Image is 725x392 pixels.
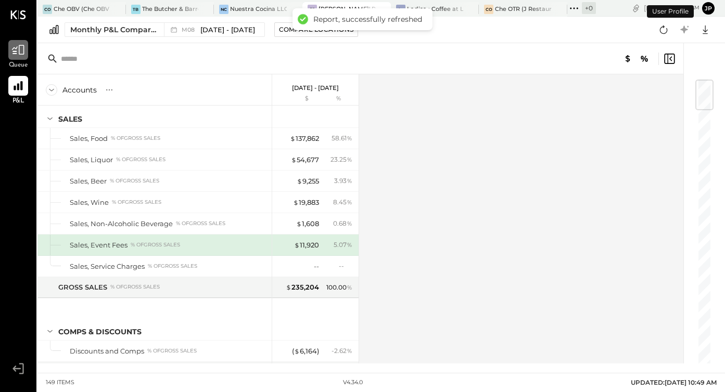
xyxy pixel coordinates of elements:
[313,15,422,24] div: Report, successfully refreshed
[631,378,717,386] span: UPDATED: [DATE] 10:49 AM
[297,177,302,185] span: $
[322,95,355,103] div: %
[292,346,319,356] div: ( 6,164 )
[582,2,596,14] div: + 0
[62,85,97,95] div: Accounts
[277,95,319,103] div: $
[334,176,352,186] div: 3.93
[182,27,198,33] span: M08
[290,134,319,143] div: 137,862
[111,135,160,142] div: % of GROSS SALES
[116,156,166,163] div: % of GROSS SALES
[668,3,689,13] span: 10 : 49
[332,134,352,143] div: 58.61
[644,3,699,13] div: [DATE]
[290,134,296,142] span: $
[347,134,352,142] span: %
[347,283,352,291] span: %
[70,262,145,271] div: Sales, Service Charges
[147,347,197,355] div: % of GROSS SALES
[219,5,228,14] div: NC
[647,5,694,18] div: User Profile
[347,198,352,206] span: %
[58,114,82,124] div: SALES
[333,219,352,228] div: 0.68
[347,155,352,163] span: %
[112,199,161,206] div: % of GROSS SALES
[330,155,352,164] div: 23.25
[291,155,319,165] div: 54,677
[484,5,493,14] div: CO
[70,219,173,229] div: Sales, Non-Alcoholic Beverage
[70,240,128,250] div: Sales, Event Fees
[65,22,265,37] button: Monthly P&L Comparison M08[DATE] - [DATE]
[339,262,352,270] div: --
[319,5,375,14] div: [PERSON_NAME]' Rooftop - Ignite
[110,283,160,291] div: % of GROSS SALES
[293,198,319,207] div: 19,883
[46,378,74,387] div: 149 items
[294,241,300,249] span: $
[293,198,299,206] span: $
[279,25,353,34] div: Compare Locations
[495,5,552,14] div: Che OTR (J Restaurant LLC) - Ignite
[334,240,352,250] div: 5.07
[294,240,319,250] div: 11,920
[347,219,352,227] span: %
[58,282,107,292] div: GROSS SALES
[58,326,142,337] div: Comps & Discounts
[142,5,199,14] div: The Butcher & Barrel (L Argento LLC) - [GEOGRAPHIC_DATA]
[407,5,464,14] div: Ladisa : Coffee at Lola's
[70,134,108,143] div: Sales, Food
[314,262,319,271] div: --
[1,76,36,106] a: P&L
[291,155,297,164] span: $
[70,346,144,356] div: Discounts and Comps
[274,22,358,37] button: Compare Locations
[70,155,113,165] div: Sales, Liquor
[176,220,225,227] div: % of GROSS SALES
[70,24,158,35] div: Monthly P&L Comparison
[43,5,52,14] div: CO
[691,4,699,11] span: am
[292,84,339,92] p: [DATE] - [DATE]
[12,97,24,106] span: P&L
[347,176,352,185] span: %
[333,198,352,207] div: 8.45
[286,283,291,291] span: $
[1,40,36,70] a: Queue
[296,219,302,228] span: $
[9,61,28,70] span: Queue
[70,198,109,207] div: Sales, Wine
[347,346,352,355] span: %
[200,25,255,35] span: [DATE] - [DATE]
[308,5,317,14] div: SR
[297,176,319,186] div: 9,255
[131,241,180,249] div: % of GROSS SALES
[332,346,352,356] div: - 2.62
[347,240,352,249] span: %
[286,282,319,292] div: 235,204
[230,5,287,14] div: Nuestra Cocina LLC - [GEOGRAPHIC_DATA]
[294,347,300,355] span: $
[131,5,141,14] div: TB
[54,5,110,14] div: Che OBV (Che OBV LLC) - Ignite
[70,176,107,186] div: Sales, Beer
[631,3,641,14] div: copy link
[343,378,363,387] div: v 4.34.0
[296,219,319,229] div: 1,608
[148,263,197,270] div: % of GROSS SALES
[326,283,352,292] div: 100.00
[396,5,405,14] div: L:
[702,2,715,15] button: jp
[110,177,159,185] div: % of GROSS SALES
